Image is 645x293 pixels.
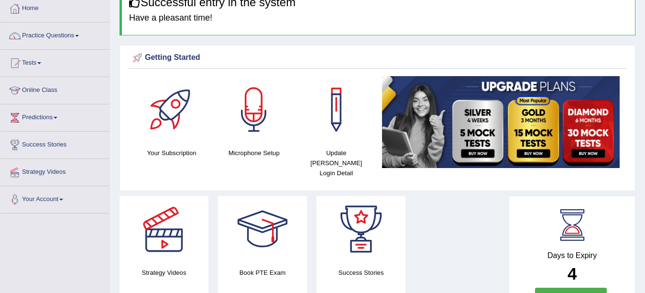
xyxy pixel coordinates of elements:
img: small5.jpg [382,76,620,168]
a: Strategy Videos [0,159,109,183]
a: Tests [0,50,109,74]
h4: Success Stories [317,268,405,278]
h4: Strategy Videos [120,268,208,278]
a: Your Account [0,186,109,210]
h4: Update [PERSON_NAME] Login Detail [300,148,372,178]
h4: Days to Expiry [520,251,624,260]
a: Predictions [0,104,109,128]
h4: Book PTE Exam [218,268,307,278]
a: Online Class [0,77,109,101]
h4: Have a pleasant time! [129,13,628,23]
h4: Microphone Setup [218,148,290,158]
div: Getting Started [131,51,624,65]
a: Success Stories [0,132,109,156]
b: 4 [568,264,577,283]
h4: Your Subscription [135,148,208,158]
a: Practice Questions [0,23,109,46]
